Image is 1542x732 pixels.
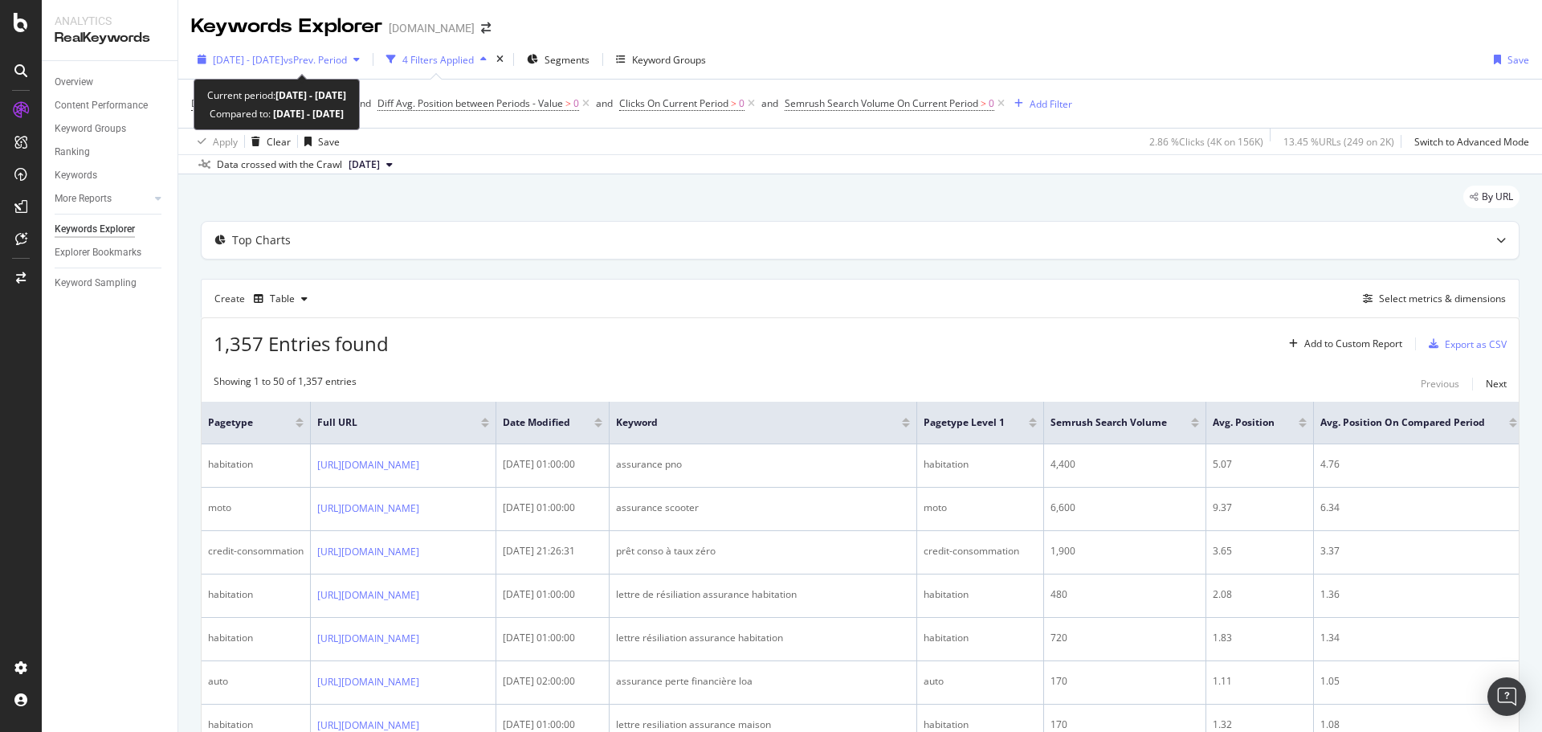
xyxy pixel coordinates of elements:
div: lettre résiliation assurance habitation [616,631,910,645]
a: Keywords Explorer [55,221,166,238]
span: > [981,96,986,110]
span: 2025 Aug. 25th [349,157,380,172]
div: Next [1486,377,1507,391]
button: Previous [1421,374,1459,394]
div: and [596,96,613,110]
div: 4.76 [1320,457,1517,472]
span: [DATE] - [DATE] [213,53,284,67]
div: [DATE] 01:00:00 [503,501,602,515]
div: 1,900 [1050,544,1199,558]
div: 5.07 [1213,457,1307,472]
button: Segments [520,47,596,72]
button: Export as CSV [1422,331,1507,357]
a: [URL][DOMAIN_NAME] [317,631,419,647]
div: Table [270,294,295,304]
div: [DATE] 21:26:31 [503,544,602,558]
div: 6,600 [1050,501,1199,515]
a: [URL][DOMAIN_NAME] [317,544,419,560]
div: 1.34 [1320,631,1517,645]
div: Add Filter [1030,97,1072,111]
span: Avg. Position On Compared Period [1320,415,1485,430]
div: 1.83 [1213,631,1307,645]
span: Date Modified [503,415,570,430]
div: Keyword Groups [632,53,706,67]
div: auto [924,674,1037,689]
div: habitation [208,457,304,472]
button: Add Filter [1008,94,1072,113]
div: auto [208,674,304,689]
div: Select metrics & dimensions [1379,292,1506,305]
div: Content Performance [55,97,148,114]
div: 4,400 [1050,457,1199,472]
div: habitation [208,718,304,732]
div: Previous [1421,377,1459,391]
div: Keywords [55,167,97,184]
div: 3.65 [1213,544,1307,558]
span: 1,357 Entries found [214,330,389,357]
div: habitation [924,457,1037,472]
div: 9.37 [1213,501,1307,515]
div: Keyword Sampling [55,275,137,292]
div: Explorer Bookmarks [55,244,141,261]
div: More Reports [55,190,112,207]
div: [DATE] 02:00:00 [503,674,602,689]
a: Explorer Bookmarks [55,244,166,261]
span: By URL [1482,192,1513,202]
div: and [354,96,371,110]
div: 1.32 [1213,718,1307,732]
div: 3.37 [1320,544,1517,558]
div: [DOMAIN_NAME] [389,20,475,36]
div: 720 [1050,631,1199,645]
span: Segments [545,53,589,67]
div: Clear [267,135,291,149]
span: vs Prev. Period [284,53,347,67]
div: credit-consommation [924,544,1037,558]
div: 4 Filters Applied [402,53,474,67]
div: 1.08 [1320,718,1517,732]
div: habitation [924,631,1037,645]
div: Apply [213,135,238,149]
button: Switch to Advanced Mode [1408,129,1529,154]
span: 0 [989,92,994,115]
div: assurance perte financière loa [616,674,910,689]
div: Export as CSV [1445,337,1507,351]
span: Full URL [317,415,457,430]
span: pagetype [208,415,271,430]
div: 1.05 [1320,674,1517,689]
span: 0 [739,92,744,115]
div: Analytics [55,13,165,29]
b: [DATE] - [DATE] [271,107,344,121]
div: Add to Custom Report [1304,339,1402,349]
a: [URL][DOMAIN_NAME] [317,587,419,603]
div: Ranking [55,144,90,161]
div: assurance pno [616,457,910,472]
div: 2.08 [1213,587,1307,602]
span: > [565,96,571,110]
div: habitation [924,718,1037,732]
button: and [596,96,613,111]
div: times [493,51,507,67]
button: Clear [245,129,291,154]
a: [URL][DOMAIN_NAME] [317,501,419,517]
div: 6.34 [1320,501,1517,515]
div: 480 [1050,587,1199,602]
a: Keyword Groups [55,121,166,137]
div: Keyword Groups [55,121,126,137]
span: Clicks On Current Period [619,96,728,110]
div: Data crossed with the Crawl [217,157,342,172]
div: moto [924,501,1037,515]
b: [DATE] - [DATE] [275,88,346,102]
div: Showing 1 to 50 of 1,357 entries [214,374,357,394]
span: 0 [573,92,579,115]
div: 1.36 [1320,587,1517,602]
div: Keywords Explorer [191,13,382,40]
div: habitation [208,631,304,645]
span: pagetype Level 1 [924,415,1005,430]
div: Keywords Explorer [55,221,135,238]
button: 4 Filters Applied [380,47,493,72]
div: assurance scooter [616,501,910,515]
div: arrow-right-arrow-left [481,22,491,34]
div: Open Intercom Messenger [1487,677,1526,716]
div: and [761,96,778,110]
a: Content Performance [55,97,166,114]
